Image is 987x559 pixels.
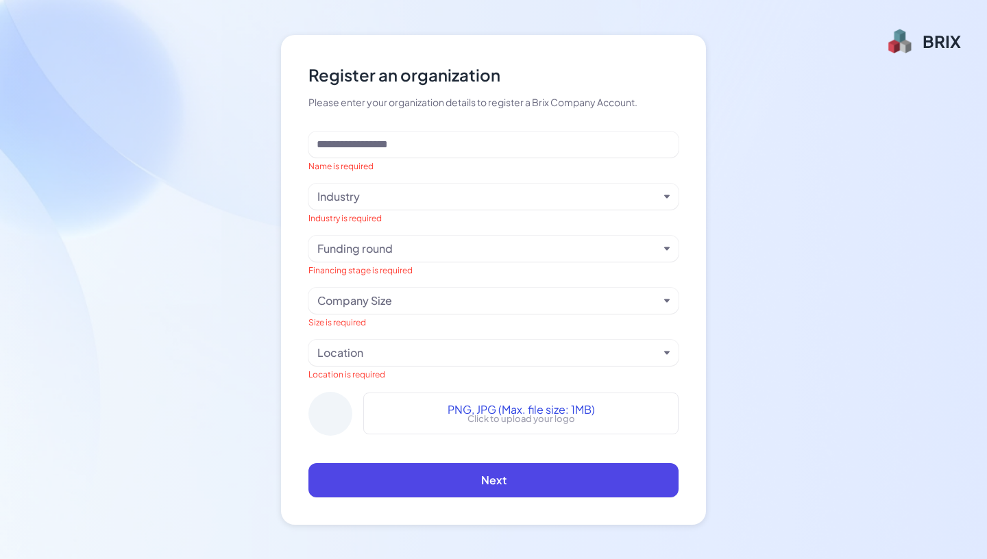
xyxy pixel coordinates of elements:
[317,345,659,361] button: Location
[308,317,366,327] span: Size is required
[308,369,385,380] span: Location is required
[308,161,374,171] span: Name is required
[308,463,679,497] button: Next
[923,30,961,52] div: BRIX
[308,265,413,275] span: Financing stage is required
[317,188,659,205] button: Industry
[317,293,392,309] div: Company Size
[308,95,679,110] div: Please enter your organization details to register a Brix Company Account.
[308,213,382,223] span: Industry is required
[467,412,575,426] p: Click to upload your logo
[317,293,659,309] button: Company Size
[481,473,507,487] span: Next
[317,345,363,361] div: Location
[317,240,659,257] button: Funding round
[317,188,360,205] div: Industry
[448,401,595,418] span: PNG, JPG (Max. file size: 1MB)
[317,240,393,257] div: Funding round
[308,62,679,87] div: Register an organization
